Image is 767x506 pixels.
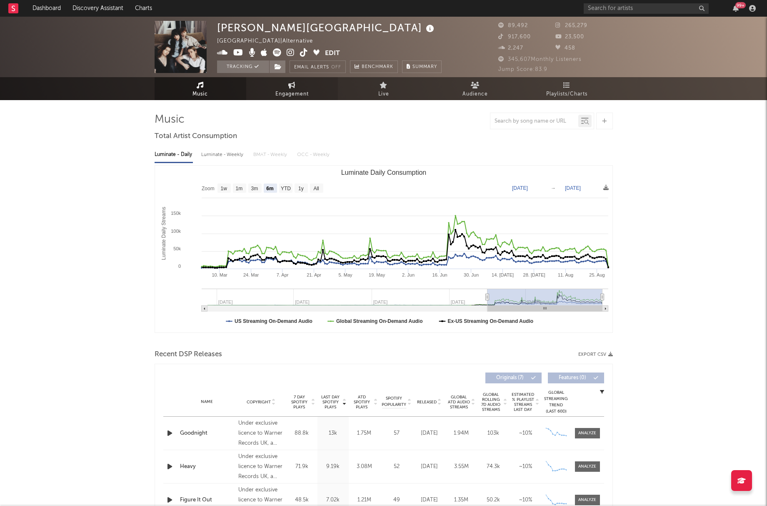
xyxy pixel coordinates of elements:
[512,496,540,504] div: ~ 10 %
[351,463,378,471] div: 3.08M
[447,463,475,471] div: 3.55M
[415,496,443,504] div: [DATE]
[155,350,222,360] span: Recent DSP Releases
[180,496,235,504] div: Figure It Out
[362,62,393,72] span: Benchmark
[320,463,347,471] div: 9.19k
[180,429,235,438] a: Goodnight
[155,148,193,162] div: Luminate - Daily
[155,131,237,141] span: Total Artist Consumption
[307,272,321,277] text: 21. Apr
[238,452,284,482] div: Under exclusive licence to Warner Records UK, a division of Warner Music UK Limited, © 2025 Fox R...
[320,395,342,410] span: Last Day Spotify Plays
[382,496,411,504] div: 49
[382,395,406,408] span: Spotify Popularity
[498,67,547,72] span: Jump Score: 83.9
[298,186,304,191] text: 1y
[447,496,475,504] div: 1.35M
[521,77,613,100] a: Playlists/Charts
[432,272,447,277] text: 16. Jun
[341,169,426,176] text: Luminate Daily Consumption
[338,77,430,100] a: Live
[557,272,573,277] text: 11. Aug
[498,45,523,51] span: 2,247
[266,186,273,191] text: 6m
[551,185,556,191] text: →
[382,429,411,438] div: 57
[192,89,208,99] span: Music
[512,185,528,191] text: [DATE]
[201,148,245,162] div: Luminate - Weekly
[430,77,521,100] a: Audience
[288,429,315,438] div: 88.8k
[247,400,271,405] span: Copyright
[212,272,227,277] text: 10. Mar
[480,392,502,412] span: Global Rolling 7D Audio Streams
[492,272,514,277] text: 14. [DATE]
[544,390,569,415] div: Global Streaming Trend (Last 60D)
[217,60,269,73] button: Tracking
[447,395,470,410] span: Global ATD Audio Streams
[733,5,739,12] button: 99+
[155,77,246,100] a: Music
[589,272,605,277] text: 25. Aug
[735,2,746,8] div: 99 +
[276,272,288,277] text: 7. Apr
[480,463,507,471] div: 74.3k
[155,166,612,332] svg: Luminate Daily Consumption
[160,207,166,260] text: Luminate Daily Streams
[171,211,181,216] text: 150k
[548,373,604,383] button: Features(0)
[415,463,443,471] div: [DATE]
[480,496,507,504] div: 50.2k
[336,318,422,324] text: Global Streaming On-Demand Audio
[417,400,437,405] span: Released
[338,272,352,277] text: 5. May
[246,77,338,100] a: Engagement
[320,429,347,438] div: 13k
[512,392,535,412] span: Estimated % Playlist Streams Last Day
[485,373,542,383] button: Originals(7)
[382,463,411,471] div: 52
[351,395,373,410] span: ATD Spotify Plays
[412,65,437,69] span: Summary
[351,496,378,504] div: 1.21M
[325,48,340,59] button: Edit
[565,185,581,191] text: [DATE]
[313,186,319,191] text: All
[498,34,531,40] span: 917,600
[584,3,709,14] input: Search for artists
[415,429,443,438] div: [DATE]
[251,186,258,191] text: 3m
[555,23,587,28] span: 265,279
[280,186,290,191] text: YTD
[546,89,587,99] span: Playlists/Charts
[378,89,389,99] span: Live
[320,496,347,504] div: 7.02k
[171,229,181,234] text: 100k
[490,118,578,125] input: Search by song name or URL
[202,186,215,191] text: Zoom
[512,463,540,471] div: ~ 10 %
[180,463,235,471] div: Heavy
[447,318,533,324] text: Ex-US Streaming On-Demand Audio
[288,395,310,410] span: 7 Day Spotify Plays
[498,23,528,28] span: 89,492
[331,65,341,70] em: Off
[555,34,584,40] span: 23,500
[290,60,346,73] button: Email AlertsOff
[217,21,436,35] div: [PERSON_NAME][GEOGRAPHIC_DATA]
[180,399,235,405] div: Name
[220,186,227,191] text: 1w
[288,496,315,504] div: 48.5k
[491,375,529,380] span: Originals ( 7 )
[523,272,545,277] text: 28. [DATE]
[462,89,488,99] span: Audience
[498,57,582,62] span: 345,607 Monthly Listeners
[178,264,180,269] text: 0
[350,60,398,73] a: Benchmark
[275,89,309,99] span: Engagement
[238,418,284,448] div: Under exclusive licence to Warner Records UK, a division of Warner Music UK Limited, © 2025 Fox R...
[512,429,540,438] div: ~ 10 %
